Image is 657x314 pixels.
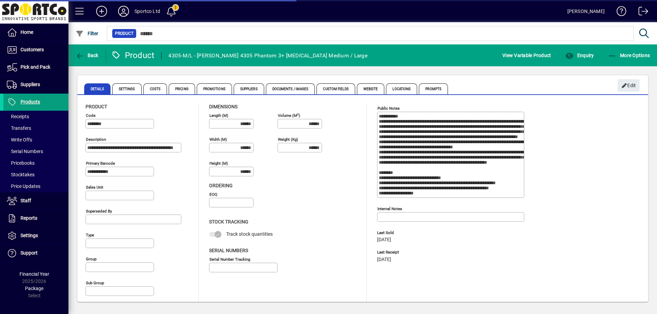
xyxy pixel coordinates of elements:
[377,237,391,243] span: [DATE]
[357,83,385,94] span: Website
[297,112,299,116] sup: 3
[278,113,300,118] mat-label: Volume (m )
[86,113,95,118] mat-label: Code
[74,49,100,62] button: Back
[7,183,40,189] span: Price Updates
[76,53,99,58] span: Back
[377,206,402,211] mat-label: Internal Notes
[21,64,50,70] span: Pick and Pack
[7,149,43,154] span: Serial Numbers
[115,30,133,37] span: Product
[3,180,68,192] a: Price Updates
[21,198,31,203] span: Staff
[386,83,417,94] span: Locations
[3,146,68,157] a: Serial Numbers
[608,53,650,58] span: More Options
[633,1,648,24] a: Logout
[86,281,104,285] mat-label: Sub group
[7,125,31,131] span: Transfers
[86,137,106,142] mat-label: Description
[86,209,112,214] mat-label: Superseded by
[21,99,40,105] span: Products
[209,137,227,142] mat-label: Width (m)
[567,6,605,17] div: [PERSON_NAME]
[169,83,195,94] span: Pricing
[266,83,315,94] span: Documents / Images
[91,5,113,17] button: Add
[317,83,355,94] span: Custom Fields
[86,233,94,237] mat-label: Type
[209,183,233,188] span: Ordering
[3,245,68,262] a: Support
[20,271,49,277] span: Financial Year
[209,257,250,261] mat-label: Serial Number tracking
[21,47,44,52] span: Customers
[86,104,107,109] span: Product
[76,31,99,36] span: Filter
[209,104,237,109] span: Dimensions
[3,210,68,227] a: Reports
[565,53,594,58] span: Enquiry
[377,257,391,262] span: [DATE]
[3,41,68,58] a: Customers
[7,160,35,166] span: Pricebooks
[7,137,32,142] span: Write Offs
[168,50,368,61] div: 4305-M/L - [PERSON_NAME] 4305 Phantom 3+ [MEDICAL_DATA] Medium / Large
[21,29,33,35] span: Home
[3,111,68,122] a: Receipts
[377,106,400,111] mat-label: Public Notes
[86,185,103,190] mat-label: Sales unit
[197,83,232,94] span: Promotions
[86,161,115,166] mat-label: Primary barcode
[21,250,38,256] span: Support
[25,286,43,291] span: Package
[209,113,228,118] mat-label: Length (m)
[3,134,68,146] a: Write Offs
[7,114,29,119] span: Receipts
[209,248,248,253] span: Serial Numbers
[234,83,264,94] span: Suppliers
[74,27,100,40] button: Filter
[134,6,160,17] div: Sportco Ltd
[113,5,134,17] button: Profile
[86,257,96,261] mat-label: Group
[377,231,480,235] span: Last Sold
[618,79,640,92] button: Edit
[7,172,35,177] span: Stocktakes
[3,169,68,180] a: Stocktakes
[564,49,595,62] button: Enquiry
[377,250,480,255] span: Last Receipt
[607,49,652,62] button: More Options
[3,76,68,93] a: Suppliers
[143,83,167,94] span: Costs
[3,122,68,134] a: Transfers
[501,49,553,62] button: View Variable Product
[3,192,68,209] a: Staff
[3,24,68,41] a: Home
[226,231,273,237] span: Track stock quantities
[278,137,298,142] mat-label: Weight (Kg)
[21,215,37,221] span: Reports
[112,83,142,94] span: Settings
[419,83,448,94] span: Prompts
[209,192,217,197] mat-label: EOQ
[502,50,551,61] span: View Variable Product
[84,83,111,94] span: Details
[21,233,38,238] span: Settings
[209,161,228,166] mat-label: Height (m)
[3,157,68,169] a: Pricebooks
[111,50,155,61] div: Product
[209,219,248,224] span: Stock Tracking
[21,82,40,87] span: Suppliers
[611,1,627,24] a: Knowledge Base
[68,49,106,62] app-page-header-button: Back
[621,80,636,91] span: Edit
[3,59,68,76] a: Pick and Pack
[3,227,68,244] a: Settings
